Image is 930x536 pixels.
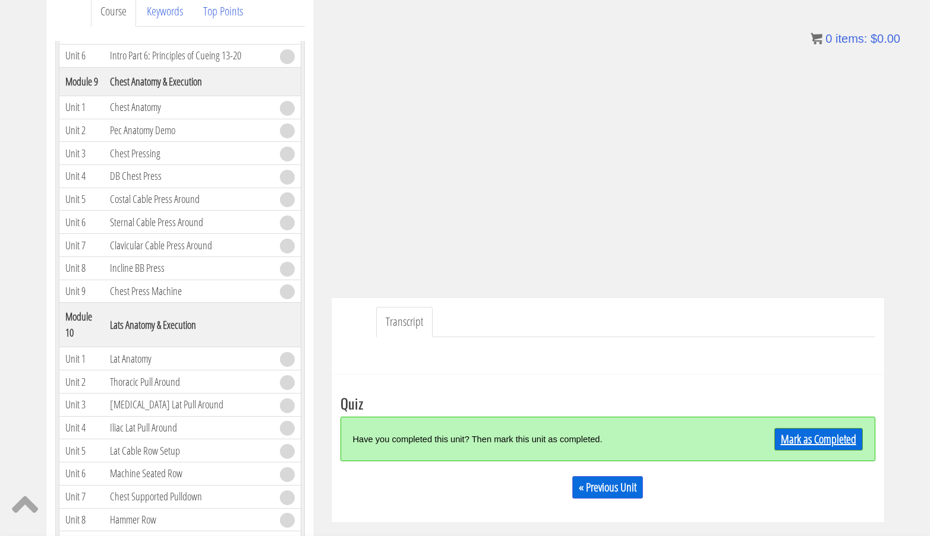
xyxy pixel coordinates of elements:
td: Sternal Cable Press Around [104,211,274,234]
td: Intro Part 6: Principles of Cueing 13-20 [104,45,274,68]
td: Costal Cable Press Around [104,188,274,211]
td: DB Chest Press [104,165,274,188]
td: Unit 2 [59,119,104,142]
td: Chest Press Machine [104,280,274,303]
td: Unit 7 [59,234,104,257]
td: Thoracic Pull Around [104,370,274,394]
td: Unit 7 [59,485,104,508]
td: Unit 6 [59,45,104,68]
td: Unit 5 [59,188,104,211]
td: Unit 8 [59,256,104,280]
td: Lat Cable Row Setup [104,439,274,462]
td: Unit 6 [59,211,104,234]
td: Lat Anatomy [104,347,274,370]
td: Unit 9 [59,280,104,303]
a: 0 items: $0.00 [811,32,900,45]
td: Hammer Row [104,508,274,531]
td: Chest Supported Pulldown [104,485,274,508]
a: Mark as Completed [774,428,863,451]
td: Unit 3 [59,142,104,165]
bdi: 0.00 [871,32,900,45]
td: [MEDICAL_DATA] Lat Pull Around [104,393,274,416]
td: Chest Pressing [104,142,274,165]
td: Unit 6 [59,462,104,486]
a: « Previous Unit [572,476,643,499]
td: Unit 4 [59,165,104,188]
div: Have you completed this unit? Then mark this unit as completed. [353,426,729,452]
td: Machine Seated Row [104,462,274,486]
th: Module 9 [59,67,104,96]
td: Iliac Lat Pull Around [104,416,274,439]
span: items: [836,32,867,45]
span: $ [871,32,877,45]
td: Unit 5 [59,439,104,462]
img: icon11.png [811,33,822,45]
td: Unit 3 [59,393,104,416]
th: Module 10 [59,303,104,347]
td: Unit 2 [59,370,104,394]
td: Clavicular Cable Press Around [104,234,274,257]
td: Unit 1 [59,96,104,119]
td: Pec Anatomy Demo [104,119,274,142]
a: Transcript [376,307,433,337]
td: Chest Anatomy [104,96,274,119]
th: Chest Anatomy & Execution [104,67,274,96]
span: 0 [825,32,832,45]
td: Unit 1 [59,347,104,370]
td: Unit 4 [59,416,104,439]
td: Incline BB Press [104,256,274,280]
td: Unit 8 [59,508,104,531]
th: Lats Anatomy & Execution [104,303,274,347]
h3: Quiz [341,395,875,411]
